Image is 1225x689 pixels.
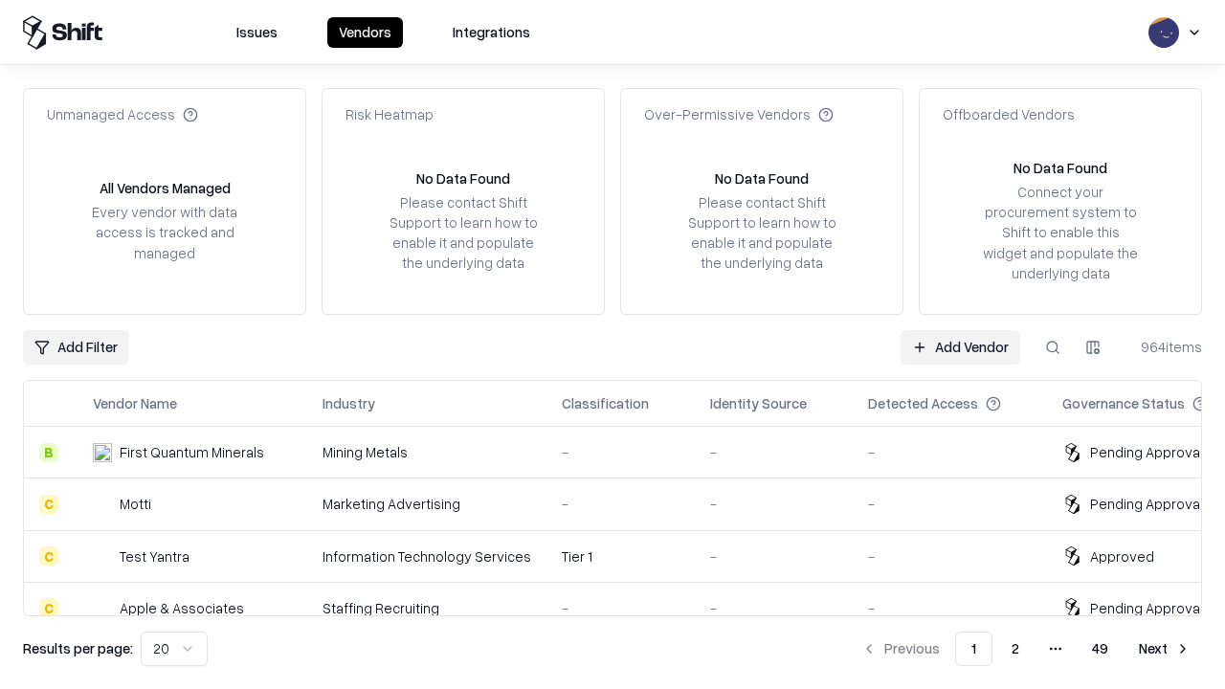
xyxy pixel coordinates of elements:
div: - [710,494,837,514]
div: Identity Source [710,393,807,413]
div: Detected Access [868,393,978,413]
nav: pagination [850,632,1202,666]
div: Please contact Shift Support to learn how to enable it and populate the underlying data [384,192,543,274]
div: - [710,546,837,567]
button: Next [1127,632,1202,666]
div: Pending Approval [1090,598,1203,618]
div: Every vendor with data access is tracked and managed [85,202,244,262]
div: - [710,598,837,618]
div: Information Technology Services [323,546,531,567]
div: Risk Heatmap [345,104,434,124]
div: - [562,598,679,618]
div: - [562,442,679,462]
img: First Quantum Minerals [93,443,112,462]
div: Industry [323,393,375,413]
button: 2 [996,632,1035,666]
div: 964 items [1125,337,1202,357]
div: - [868,598,1032,618]
div: Tier 1 [562,546,679,567]
div: Governance Status [1062,393,1185,413]
button: Add Filter [23,330,129,365]
button: Integrations [441,17,542,48]
div: - [710,442,837,462]
div: No Data Found [715,168,809,189]
div: No Data Found [1013,158,1107,178]
div: Pending Approval [1090,442,1203,462]
div: Offboarded Vendors [943,104,1075,124]
img: Apple & Associates [93,598,112,617]
div: - [562,494,679,514]
p: Results per page: [23,638,133,658]
div: No Data Found [416,168,510,189]
div: C [39,546,58,566]
button: 1 [955,632,992,666]
div: Please contact Shift Support to learn how to enable it and populate the underlying data [682,192,841,274]
div: Unmanaged Access [47,104,198,124]
div: Marketing Advertising [323,494,531,514]
img: Motti [93,495,112,514]
button: Vendors [327,17,403,48]
div: Motti [120,494,151,514]
div: Test Yantra [120,546,189,567]
div: Apple & Associates [120,598,244,618]
div: - [868,546,1032,567]
div: Staffing Recruiting [323,598,531,618]
button: 49 [1077,632,1124,666]
div: - [868,442,1032,462]
div: First Quantum Minerals [120,442,264,462]
button: Issues [225,17,289,48]
div: C [39,495,58,514]
div: Pending Approval [1090,494,1203,514]
div: Vendor Name [93,393,177,413]
div: B [39,443,58,462]
div: C [39,598,58,617]
div: Approved [1090,546,1154,567]
div: Classification [562,393,649,413]
div: Over-Permissive Vendors [644,104,834,124]
div: - [868,494,1032,514]
img: Test Yantra [93,546,112,566]
a: Add Vendor [901,330,1020,365]
div: Connect your procurement system to Shift to enable this widget and populate the underlying data [981,182,1140,283]
div: Mining Metals [323,442,531,462]
div: All Vendors Managed [100,178,231,198]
